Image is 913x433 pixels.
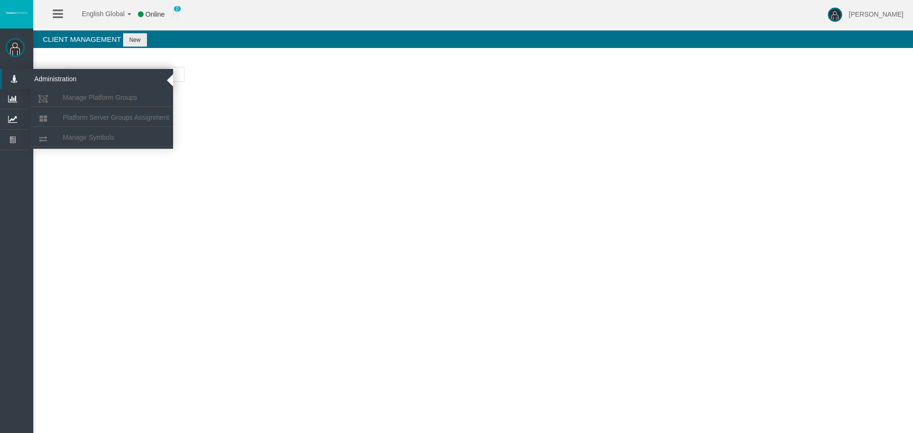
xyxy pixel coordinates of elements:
[849,10,903,18] span: [PERSON_NAME]
[171,10,179,19] img: user_small.png
[146,10,165,18] span: Online
[2,69,173,89] a: Administration
[30,109,173,126] a: Platform Server Groups Assignment
[828,8,842,22] img: user-image
[27,69,120,89] span: Administration
[69,10,125,18] span: English Global
[5,11,29,15] img: logo.svg
[43,35,121,43] span: Client Management
[63,114,169,121] span: Platform Server Groups Assignment
[63,94,137,101] span: Manage Platform Groups
[30,129,173,146] a: Manage Symbols
[63,134,114,141] span: Manage Symbols
[43,67,64,78] label: Search
[43,67,903,82] p: :
[30,89,173,106] a: Manage Platform Groups
[174,6,181,12] span: 0
[123,33,147,47] button: New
